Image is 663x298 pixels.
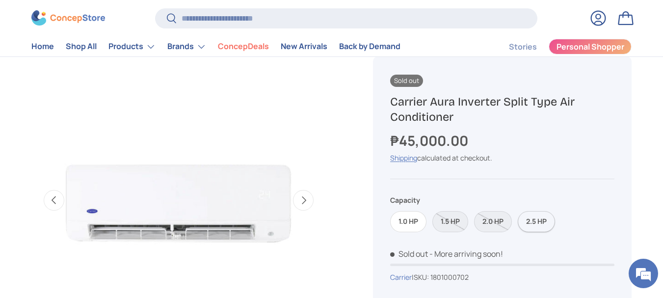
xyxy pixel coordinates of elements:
textarea: Type your message and hit 'Enter' [5,196,187,230]
a: Home [31,37,54,56]
strong: ₱45,000.00 [390,131,471,150]
summary: Products [103,37,161,56]
nav: Primary [31,37,400,56]
p: - More arriving soon! [429,248,503,259]
img: ConcepStore [31,11,105,26]
span: Personal Shopper [557,43,624,51]
h1: Carrier Aura Inverter Split Type Air Conditioner [390,94,614,124]
span: | [412,272,469,282]
a: New Arrivals [281,37,327,56]
span: 1801000702 [430,272,469,282]
a: Back by Demand [339,37,400,56]
span: Sold out [390,75,423,87]
span: Sold out [390,248,428,259]
a: Stories [509,37,537,56]
div: calculated at checkout. [390,153,614,163]
a: Carrier [390,272,412,282]
a: Shop All [66,37,97,56]
label: Sold out [432,211,468,232]
a: Shipping [390,153,417,163]
div: Chat with us now [51,55,165,68]
summary: Brands [161,37,212,56]
div: Minimize live chat window [161,5,185,28]
legend: Capacity [390,195,420,206]
span: We're online! [57,87,135,187]
a: Personal Shopper [549,39,632,54]
a: ConcepDeals [218,37,269,56]
nav: Secondary [485,37,632,56]
label: Sold out [474,211,512,232]
span: SKU: [414,272,429,282]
